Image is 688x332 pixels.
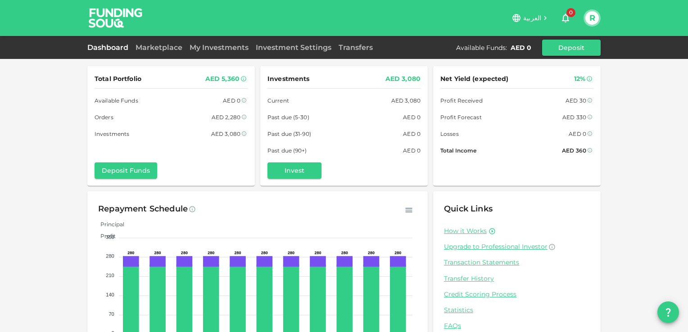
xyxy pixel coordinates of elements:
[566,96,586,105] div: AED 30
[267,96,289,105] span: Current
[95,73,141,85] span: Total Portfolio
[444,258,590,267] a: Transaction Statements
[385,73,421,85] div: AED 3,080
[106,253,114,259] tspan: 280
[267,112,309,122] span: Past due (5-30)
[95,112,113,122] span: Orders
[223,96,240,105] div: AED 0
[132,43,186,52] a: Marketplace
[440,146,476,155] span: Total Income
[444,242,548,251] span: Upgrade to Professional Investor
[106,234,114,240] tspan: 350
[391,96,421,105] div: AED 3,080
[444,242,590,251] a: Upgrade to Professional Investor
[267,129,311,139] span: Past due (31-90)
[186,43,252,52] a: My Investments
[403,112,421,122] div: AED 0
[574,73,585,85] div: 12%
[106,273,114,278] tspan: 210
[657,301,679,323] button: question
[205,73,240,85] div: AED 5,360
[95,162,157,179] button: Deposit Funds
[95,96,138,105] span: Available Funds
[106,292,114,297] tspan: 140
[87,43,132,52] a: Dashboard
[109,311,114,317] tspan: 70
[440,129,459,139] span: Losses
[557,9,575,27] button: 0
[562,146,586,155] div: AED 360
[94,233,116,239] span: Profit
[252,43,335,52] a: Investment Settings
[403,129,421,139] div: AED 0
[585,11,599,25] button: R
[542,40,601,56] button: Deposit
[562,112,586,122] div: AED 330
[440,96,483,105] span: Profit Received
[267,73,309,85] span: Investments
[444,274,590,283] a: Transfer History
[511,43,531,52] div: AED 0
[456,43,507,52] div: Available Funds :
[403,146,421,155] div: AED 0
[566,8,575,17] span: 0
[267,146,307,155] span: Past due (90+)
[211,129,240,139] div: AED 3,080
[444,322,590,330] a: FAQs
[440,112,482,122] span: Profit Forecast
[335,43,376,52] a: Transfers
[444,306,590,314] a: Statistics
[569,129,586,139] div: AED 0
[95,129,129,139] span: Investments
[444,227,487,235] a: How it Works
[267,162,321,179] button: Invest
[444,204,493,214] span: Quick Links
[523,14,541,22] span: العربية
[440,73,509,85] span: Net Yield (expected)
[444,290,590,299] a: Credit Scoring Process
[94,221,124,228] span: Principal
[212,112,240,122] div: AED 2,280
[98,202,188,216] div: Repayment Schedule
